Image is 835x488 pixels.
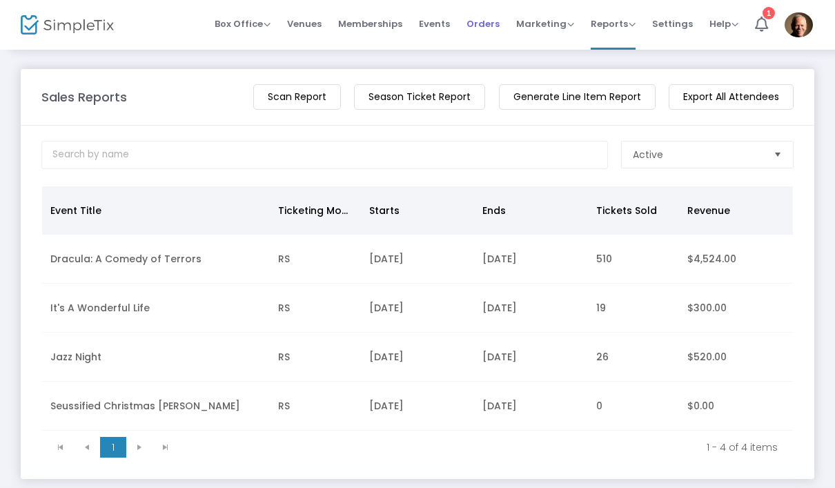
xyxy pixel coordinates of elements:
[499,84,656,110] m-button: Generate Line Item Report
[466,6,500,41] span: Orders
[474,284,588,333] td: [DATE]
[270,186,361,235] th: Ticketing Mode
[270,333,361,382] td: RS
[591,17,636,30] span: Reports
[42,186,270,235] th: Event Title
[361,235,475,284] td: [DATE]
[709,17,738,30] span: Help
[474,186,588,235] th: Ends
[474,382,588,431] td: [DATE]
[41,141,608,169] input: Search by name
[42,284,270,333] td: It's A Wonderful Life
[338,6,402,41] span: Memberships
[588,235,679,284] td: 510
[679,333,793,382] td: $520.00
[516,17,574,30] span: Marketing
[188,440,778,454] kendo-pager-info: 1 - 4 of 4 items
[270,235,361,284] td: RS
[354,84,485,110] m-button: Season Ticket Report
[687,204,730,217] span: Revenue
[474,333,588,382] td: [DATE]
[42,382,270,431] td: Seussified Christmas [PERSON_NAME]
[633,148,663,162] span: Active
[588,382,679,431] td: 0
[215,17,271,30] span: Box Office
[270,284,361,333] td: RS
[763,7,775,19] div: 1
[588,284,679,333] td: 19
[42,333,270,382] td: Jazz Night
[361,382,475,431] td: [DATE]
[588,186,679,235] th: Tickets Sold
[361,186,475,235] th: Starts
[361,333,475,382] td: [DATE]
[419,6,450,41] span: Events
[270,382,361,431] td: RS
[679,284,793,333] td: $300.00
[100,437,126,458] span: Page 1
[41,88,127,106] m-panel-title: Sales Reports
[287,6,322,41] span: Venues
[474,235,588,284] td: [DATE]
[253,84,341,110] m-button: Scan Report
[42,186,793,431] div: Data table
[768,141,787,168] button: Select
[669,84,794,110] m-button: Export All Attendees
[588,333,679,382] td: 26
[361,284,475,333] td: [DATE]
[679,235,793,284] td: $4,524.00
[42,235,270,284] td: Dracula: A Comedy of Terrors
[652,6,693,41] span: Settings
[679,382,793,431] td: $0.00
